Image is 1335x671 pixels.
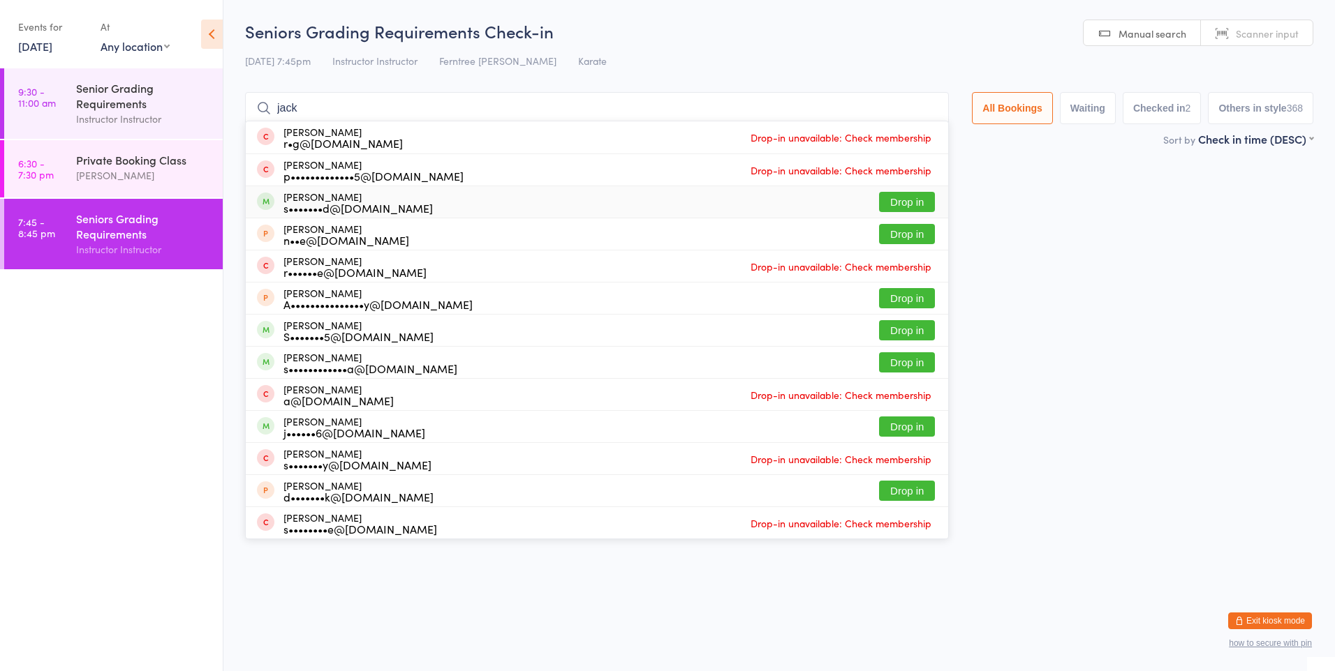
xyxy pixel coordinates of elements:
label: Sort by [1163,133,1195,146]
div: Check in time (DESC) [1198,131,1313,146]
div: Events for [18,15,87,38]
a: 9:30 -11:00 amSenior Grading RequirementsInstructor Instructor [4,68,223,139]
div: [PERSON_NAME] [283,512,437,534]
button: Drop in [879,192,935,212]
div: [PERSON_NAME] [283,416,425,438]
div: Instructor Instructor [76,111,211,127]
div: a@[DOMAIN_NAME] [283,395,394,406]
div: 2 [1186,103,1191,114]
span: Scanner input [1236,27,1299,40]
span: Drop-in unavailable: Check membership [747,384,935,405]
div: At [101,15,170,38]
div: [PERSON_NAME] [283,319,434,342]
div: s•••••••d@[DOMAIN_NAME] [283,202,433,213]
span: Drop-in unavailable: Check membership [747,513,935,534]
span: Drop-in unavailable: Check membership [747,448,935,469]
span: Drop-in unavailable: Check membership [747,256,935,277]
button: Drop in [879,224,935,244]
input: Search [245,92,949,124]
span: Karate [578,54,607,68]
div: Any location [101,38,170,54]
div: s•••••••y@[DOMAIN_NAME] [283,459,432,470]
div: [PERSON_NAME] [283,448,432,470]
div: [PERSON_NAME] [283,384,394,406]
div: p•••••••••••••5@[DOMAIN_NAME] [283,170,464,181]
div: r••••••e@[DOMAIN_NAME] [283,266,427,278]
a: 7:45 -8:45 pmSeniors Grading RequirementsInstructor Instructor [4,199,223,269]
div: [PERSON_NAME] [283,126,403,149]
button: Others in style368 [1208,92,1313,124]
button: Exit kiosk mode [1228,612,1312,629]
time: 7:45 - 8:45 pm [18,216,55,239]
div: S•••••••5@[DOMAIN_NAME] [283,331,434,342]
div: s••••••••e@[DOMAIN_NAME] [283,523,437,534]
h2: Seniors Grading Requirements Check-in [245,20,1313,43]
button: Drop in [879,481,935,501]
div: [PERSON_NAME] [283,191,433,213]
time: 6:30 - 7:30 pm [18,158,54,180]
span: Ferntree [PERSON_NAME] [439,54,556,68]
span: Drop-in unavailable: Check membership [747,127,935,148]
div: 368 [1287,103,1303,114]
div: [PERSON_NAME] [283,159,464,181]
div: d•••••••k@[DOMAIN_NAME] [283,491,434,502]
button: Checked in2 [1123,92,1202,124]
button: Drop in [879,320,935,340]
div: [PERSON_NAME] [283,255,427,278]
button: Drop in [879,352,935,372]
div: [PERSON_NAME] [76,167,211,183]
button: Drop in [879,416,935,437]
div: [PERSON_NAME] [283,287,473,310]
span: Drop-in unavailable: Check membership [747,160,935,181]
div: j••••••6@[DOMAIN_NAME] [283,427,425,438]
time: 9:30 - 11:00 am [18,86,56,108]
span: [DATE] 7:45pm [245,54,311,68]
div: Senior Grading Requirements [76,80,211,111]
div: [PERSON_NAME] [283,223,409,246]
span: Instructor Instructor [332,54,418,68]
a: 6:30 -7:30 pmPrivate Booking Class[PERSON_NAME] [4,140,223,197]
button: Drop in [879,288,935,308]
div: A•••••••••••••••y@[DOMAIN_NAME] [283,299,473,310]
div: r•g@[DOMAIN_NAME] [283,137,403,149]
div: Instructor Instructor [76,241,211,257]
button: All Bookings [972,92,1053,124]
div: n••e@[DOMAIN_NAME] [283,234,409,246]
div: Private Booking Class [76,152,211,167]
button: how to secure with pin [1229,638,1312,648]
div: Seniors Grading Requirements [76,211,211,241]
a: [DATE] [18,38,52,54]
button: Waiting [1060,92,1116,124]
span: Manual search [1119,27,1186,40]
div: s••••••••••••a@[DOMAIN_NAME] [283,363,457,374]
div: [PERSON_NAME] [283,352,457,374]
div: [PERSON_NAME] [283,480,434,502]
